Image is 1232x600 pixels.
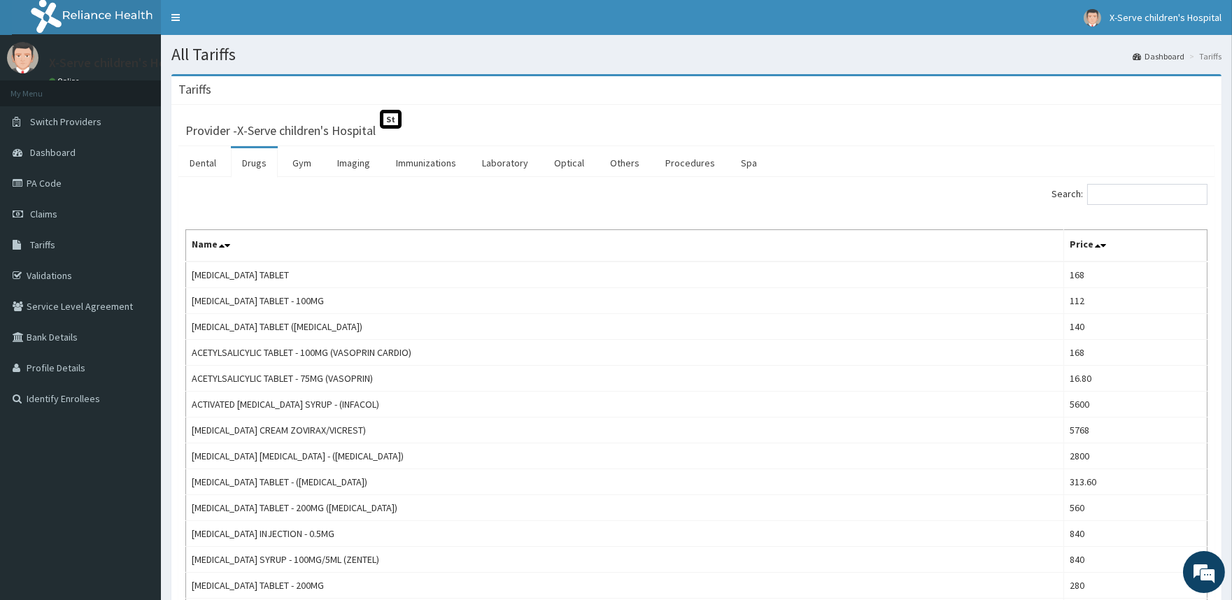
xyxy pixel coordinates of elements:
[1064,443,1208,469] td: 2800
[49,57,197,69] p: X-Serve children's Hospital
[1064,340,1208,366] td: 168
[543,148,595,178] a: Optical
[1133,50,1184,62] a: Dashboard
[186,288,1064,314] td: [MEDICAL_DATA] TABLET - 100MG
[231,148,278,178] a: Drugs
[30,238,55,251] span: Tariffs
[7,42,38,73] img: User Image
[1064,573,1208,599] td: 280
[599,148,651,178] a: Others
[186,262,1064,288] td: [MEDICAL_DATA] TABLET
[1064,392,1208,417] td: 5600
[49,76,83,86] a: Online
[326,148,381,178] a: Imaging
[1084,9,1101,27] img: User Image
[30,208,57,220] span: Claims
[1087,184,1208,205] input: Search:
[1064,262,1208,288] td: 168
[186,314,1064,340] td: [MEDICAL_DATA] TABLET ([MEDICAL_DATA])
[1064,314,1208,340] td: 140
[81,176,193,317] span: We're online!
[1064,521,1208,547] td: 840
[30,115,101,128] span: Switch Providers
[1064,288,1208,314] td: 112
[1186,50,1222,62] li: Tariffs
[186,547,1064,573] td: [MEDICAL_DATA] SYRUP - 100MG/5ML (ZENTEL)
[1064,495,1208,521] td: 560
[73,78,235,97] div: Chat with us now
[178,148,227,178] a: Dental
[7,382,267,431] textarea: Type your message and hit 'Enter'
[1064,417,1208,443] td: 5768
[186,392,1064,417] td: ACTIVATED [MEDICAL_DATA] SYRUP - (INFACOL)
[186,521,1064,547] td: [MEDICAL_DATA] INJECTION - 0.5MG
[730,148,768,178] a: Spa
[281,148,323,178] a: Gym
[1064,469,1208,495] td: 313.60
[471,148,539,178] a: Laboratory
[380,110,402,129] span: St
[30,146,76,159] span: Dashboard
[654,148,726,178] a: Procedures
[186,417,1064,443] td: [MEDICAL_DATA] CREAM ZOVIRAX/VICREST)
[1110,11,1222,24] span: X-Serve children's Hospital
[186,366,1064,392] td: ACETYLSALICYLIC TABLET - 75MG (VASOPRIN)
[229,7,263,41] div: Minimize live chat window
[1064,230,1208,262] th: Price
[171,45,1222,64] h1: All Tariffs
[186,469,1064,495] td: [MEDICAL_DATA] TABLET - ([MEDICAL_DATA])
[1064,366,1208,392] td: 16.80
[385,148,467,178] a: Immunizations
[1052,184,1208,205] label: Search:
[186,495,1064,521] td: [MEDICAL_DATA] TABLET - 200MG ([MEDICAL_DATA])
[186,340,1064,366] td: ACETYLSALICYLIC TABLET - 100MG (VASOPRIN CARDIO)
[186,443,1064,469] td: [MEDICAL_DATA] [MEDICAL_DATA] - ([MEDICAL_DATA])
[186,230,1064,262] th: Name
[186,573,1064,599] td: [MEDICAL_DATA] TABLET - 200MG
[26,70,57,105] img: d_794563401_company_1708531726252_794563401
[185,124,376,137] h3: Provider - X-Serve children's Hospital
[1064,547,1208,573] td: 840
[178,83,211,96] h3: Tariffs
